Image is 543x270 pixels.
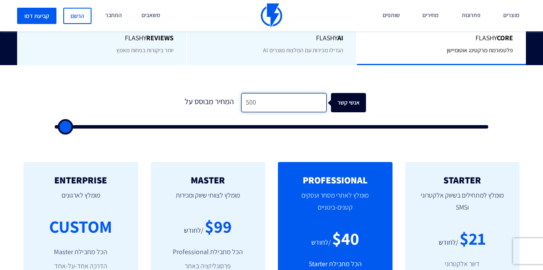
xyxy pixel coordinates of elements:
span: Flashy [200,33,343,43]
b: AI [337,33,343,42]
p: מומלץ לצוותי שיווק ומכירות [164,185,253,214]
span: הגדילו מכירות עם המלצות מוצרים AI [263,46,343,54]
span: יותר ביקורות בפחות מאמץ [116,46,174,54]
h2: ENTERPRISE [36,175,125,185]
li: הכל מחבילת Master [36,247,125,257]
p: מומלץ למתחילים בשיווק אלקטרוני וSMS [418,185,507,226]
li: דיוור אלקטרוני [418,259,507,269]
div: המחיר מבוסס על [177,93,241,112]
div: אנשי קשר [335,93,370,112]
div: /לחודש [311,238,331,248]
h2: STARTER [418,175,507,185]
div: $99 [205,214,232,239]
p: מומלץ לארגונים [36,185,125,214]
h2: MASTER [164,175,253,185]
b: Core [497,33,513,42]
h2: PROFESSIONAL [291,175,380,185]
li: הכל מחבילת Professional [164,247,253,257]
span: Flashy [370,33,513,43]
div: $40 [332,226,359,251]
div: /לחודש [184,226,204,236]
p: מומלץ לאתרי מסחר ועסקים קטנים-בינוניים [291,185,380,226]
li: הכל מחבילת Starter [291,259,380,269]
div: /לחודש [439,238,458,248]
b: REVIEWS [146,33,174,42]
div: CUSTOM [49,214,112,239]
div: $21 [460,226,486,251]
span: Flashy [30,33,174,43]
a: קביעת דמו [17,8,56,24]
span: פלטפורמת מרקטינג אוטומיישן [447,46,513,54]
a: הרשם [63,8,91,24]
